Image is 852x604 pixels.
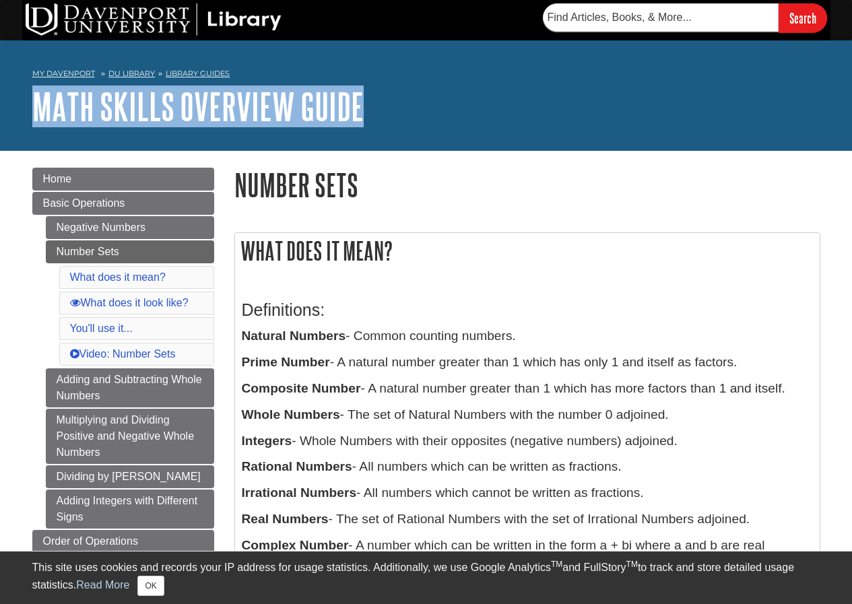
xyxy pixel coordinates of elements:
b: Real Numbers [242,512,329,526]
a: DU Library [108,69,155,78]
a: Basic Operations [32,192,214,215]
b: Prime Number [242,355,330,369]
span: Order of Operations [43,535,138,547]
p: - The set of Rational Numbers with the set of Irrational Numbers adjoined. [242,510,813,529]
input: Search [779,3,827,32]
sup: TM [551,560,562,569]
b: Irrational Numbers [242,485,357,500]
sup: TM [626,560,638,569]
p: - The set of Natural Numbers with the number 0 adjoined. [242,405,813,425]
div: This site uses cookies and records your IP address for usage statistics. Additionally, we use Goo... [32,560,820,596]
a: Multiplying and Dividing Positive and Negative Whole Numbers [46,409,214,464]
span: Basic Operations [43,197,125,209]
p: - A natural number greater than 1 which has more factors than 1 and itself. [242,379,813,399]
a: My Davenport [32,68,95,79]
b: Rational Numbers [242,459,352,473]
input: Find Articles, Books, & More... [543,3,779,32]
b: Natural Numbers [242,329,346,343]
p: - Whole Numbers with their opposites (negative numbers) adjoined. [242,432,813,451]
b: Integers [242,434,292,448]
button: Close [137,576,164,596]
img: DU Library [26,3,282,36]
h3: Definitions: [242,300,813,320]
h1: Number Sets [234,168,820,202]
p: - A number which can be written in the form a + bi where a and b are real numbers and i is the sq... [242,536,813,575]
a: Adding and Subtracting Whole Numbers [46,368,214,407]
a: Video: Number Sets [70,348,176,360]
a: What does it mean? [70,271,166,283]
h2: What does it mean? [235,233,820,269]
a: Order of Operations [32,530,214,553]
a: Dividing by [PERSON_NAME] [46,465,214,488]
a: Adding Integers with Different Signs [46,490,214,529]
a: You'll use it... [70,323,133,334]
a: Negative Numbers [46,216,214,239]
a: What does it look like? [70,297,189,308]
a: Number Sets [46,240,214,263]
nav: breadcrumb [32,65,820,86]
a: Read More [76,579,129,591]
a: Library Guides [166,69,230,78]
b: Composite Number [242,381,361,395]
a: Math Skills Overview Guide [32,86,364,127]
b: Complex Number [242,538,349,552]
a: Home [32,168,214,191]
p: - All numbers which can be written as fractions. [242,457,813,477]
b: Whole Numbers [242,407,340,422]
span: Home [43,173,72,184]
p: - A natural number greater than 1 which has only 1 and itself as factors. [242,353,813,372]
p: - Common counting numbers. [242,327,813,346]
p: - All numbers which cannot be written as fractions. [242,483,813,503]
form: Searches DU Library's articles, books, and more [543,3,827,32]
